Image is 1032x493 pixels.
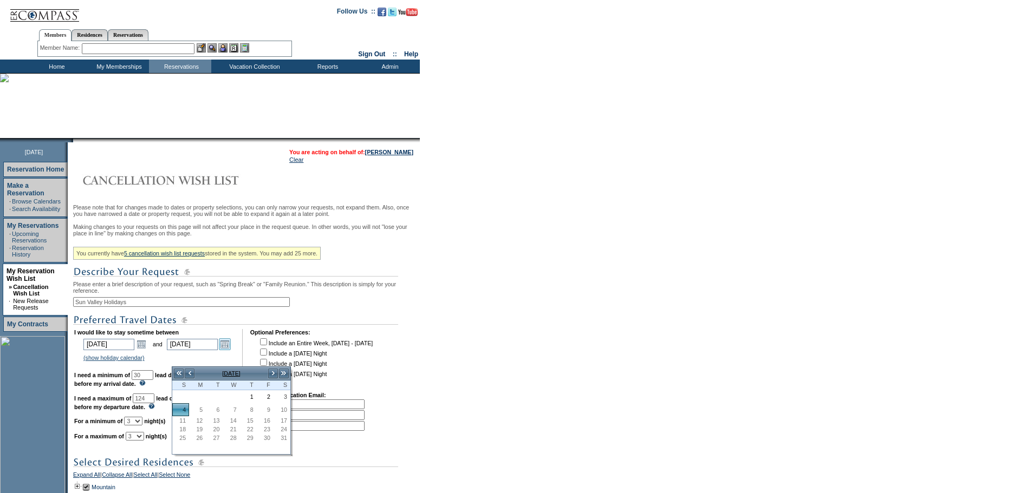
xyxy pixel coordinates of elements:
[173,425,189,433] span: 18
[257,416,274,425] td: Friday, January 16, 2026
[257,380,274,390] th: Friday
[240,43,249,52] img: b_calculator.gif
[241,391,256,403] a: 1
[274,403,290,416] td: Saturday, January 10, 2026
[74,329,179,336] b: I would like to stay sometime between
[9,284,12,290] b: »
[151,337,164,352] td: and
[358,60,420,73] td: Admin
[73,247,321,260] div: You currently have stored in the system. You may add 25 more.
[278,368,289,379] a: >>
[87,60,149,73] td: My Memberships
[159,471,190,481] a: Select None
[189,380,206,390] th: Monday
[240,425,257,433] td: Thursday, January 22, 2026
[173,417,189,424] span: 11
[240,416,257,425] td: Thursday, January 15, 2026
[289,156,303,163] a: Clear
[257,417,273,424] span: 16
[251,410,365,420] td: 2.
[9,298,12,311] td: ·
[206,425,223,433] td: Tuesday, January 20, 2026
[144,418,165,424] b: night(s)
[393,50,397,58] span: ::
[102,471,132,481] a: Collapse All
[274,390,290,403] td: Saturday, January 03, 2026
[72,29,108,41] a: Residences
[206,433,223,442] td: Tuesday, January 27, 2026
[257,433,274,442] td: Friday, January 30, 2026
[7,320,48,328] a: My Contracts
[173,368,184,379] a: <<
[12,206,60,212] a: Search Availability
[74,433,124,439] b: For a maximum of
[257,391,273,403] a: 2
[241,406,256,413] span: 8
[172,416,189,425] td: Sunday, January 11, 2026
[358,50,385,58] a: Sign Out
[9,245,11,258] td: ·
[189,425,206,433] td: Monday, January 19, 2026
[295,60,358,73] td: Reports
[207,43,217,52] img: View
[274,406,290,413] span: 10
[258,337,373,384] td: Include an Entire Week, [DATE] - [DATE] Include a [DATE] Night Include a [DATE] Night Include a [...
[206,403,223,416] td: Tuesday, January 06, 2026
[250,329,310,336] b: Optional Preferences:
[378,8,386,16] img: Become our fan on Facebook
[337,6,375,19] td: Follow Us ::
[223,417,239,424] span: 14
[124,250,205,257] a: 5 cancellation wish list requests
[240,390,257,403] td: Thursday, January 01, 2026
[206,434,222,442] span: 27
[39,29,72,41] a: Members
[83,354,145,361] a: (show holiday calendar)
[274,417,290,424] span: 17
[190,406,205,413] span: 5
[223,433,239,442] td: Wednesday, January 28, 2026
[211,60,295,73] td: Vacation Collection
[108,29,148,41] a: Reservations
[195,367,268,379] td: [DATE]
[398,11,418,17] a: Subscribe to our YouTube Channel
[268,368,278,379] a: >
[218,43,228,52] img: Impersonate
[7,267,55,282] a: My Reservation Wish List
[148,403,155,409] img: questionMark_lightBlue.gif
[206,406,222,413] span: 6
[134,471,158,481] a: Select All
[219,338,231,350] a: Open the calendar popup.
[12,245,44,258] a: Reservation History
[398,8,418,16] img: Subscribe to our YouTube Channel
[404,50,418,58] a: Help
[172,380,189,390] th: Sunday
[241,425,256,433] span: 22
[173,404,189,416] a: 4
[146,433,167,439] b: night(s)
[378,11,386,17] a: Become our fan on Facebook
[274,425,290,433] td: Saturday, January 24, 2026
[388,11,397,17] a: Follow us on Twitter
[24,60,87,73] td: Home
[7,166,64,173] a: Reservation Home
[172,403,189,416] td: Sunday, January 04, 2026
[274,433,290,442] td: Saturday, January 31, 2026
[167,339,218,350] input: Date format: M/D/Y. Shortcut keys: [T] for Today. [UP] or [.] for Next Day. [DOWN] or [,] for Pre...
[40,43,82,52] div: Member Name:
[12,198,61,205] a: Browse Calendars
[223,425,239,433] span: 21
[206,416,223,425] td: Tuesday, January 13, 2026
[197,43,206,52] img: b_edit.gif
[189,433,206,442] td: Monday, January 26, 2026
[206,425,222,433] span: 20
[7,222,59,229] a: My Reservations
[173,434,189,442] span: 25
[189,403,206,416] td: Monday, January 05, 2026
[274,425,290,433] span: 24
[223,425,239,433] td: Wednesday, January 21, 2026
[241,417,256,424] span: 15
[190,417,205,424] span: 12
[69,138,73,142] img: promoShadowLeftCorner.gif
[135,338,147,350] a: Open the calendar popup.
[206,380,223,390] th: Tuesday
